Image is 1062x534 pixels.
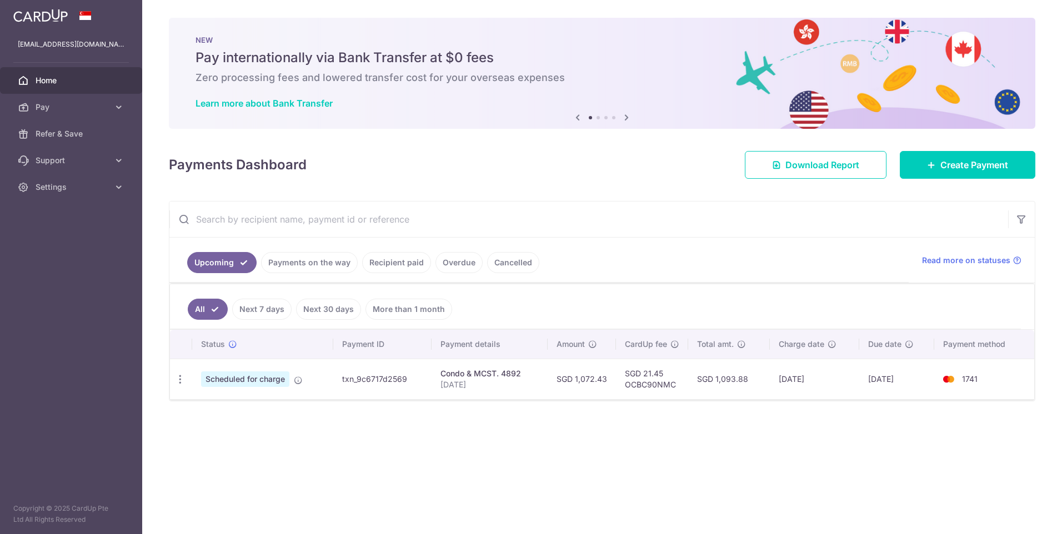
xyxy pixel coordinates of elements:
a: Next 30 days [296,299,361,320]
span: Refer & Save [36,128,109,139]
p: [EMAIL_ADDRESS][DOMAIN_NAME] [18,39,124,50]
th: Payment ID [333,330,431,359]
img: CardUp [13,9,68,22]
span: Due date [868,339,901,350]
img: Bank transfer banner [169,18,1035,129]
span: Pay [36,102,109,113]
span: Settings [36,182,109,193]
h5: Pay internationally via Bank Transfer at $0 fees [196,49,1009,67]
h4: Payments Dashboard [169,155,307,175]
a: All [188,299,228,320]
td: [DATE] [770,359,859,399]
span: 1741 [962,374,978,384]
input: Search by recipient name, payment id or reference [169,201,1008,237]
span: Download Report [785,158,859,172]
span: Home [36,75,109,86]
td: [DATE] [859,359,934,399]
a: Create Payment [900,151,1035,179]
span: Status [201,339,225,350]
h6: Zero processing fees and lowered transfer cost for your overseas expenses [196,71,1009,84]
th: Payment method [934,330,1034,359]
span: Create Payment [940,158,1008,172]
span: Read more on statuses [922,255,1010,266]
p: [DATE] [440,379,539,390]
a: Learn more about Bank Transfer [196,98,333,109]
span: Amount [557,339,585,350]
a: Read more on statuses [922,255,1021,266]
a: Overdue [435,252,483,273]
a: Recipient paid [362,252,431,273]
a: Next 7 days [232,299,292,320]
span: Total amt. [697,339,734,350]
a: Cancelled [487,252,539,273]
span: CardUp fee [625,339,667,350]
span: Support [36,155,109,166]
th: Payment details [432,330,548,359]
p: NEW [196,36,1009,44]
div: Condo & MCST. 4892 [440,368,539,379]
a: More than 1 month [365,299,452,320]
td: SGD 1,072.43 [548,359,616,399]
img: Bank Card [938,372,960,386]
a: Download Report [745,151,886,179]
a: Upcoming [187,252,257,273]
a: Payments on the way [261,252,358,273]
span: Scheduled for charge [201,371,289,387]
td: txn_9c6717d2569 [333,359,431,399]
td: SGD 21.45 OCBC90NMC [616,359,688,399]
td: SGD 1,093.88 [688,359,770,399]
span: Charge date [779,339,824,350]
